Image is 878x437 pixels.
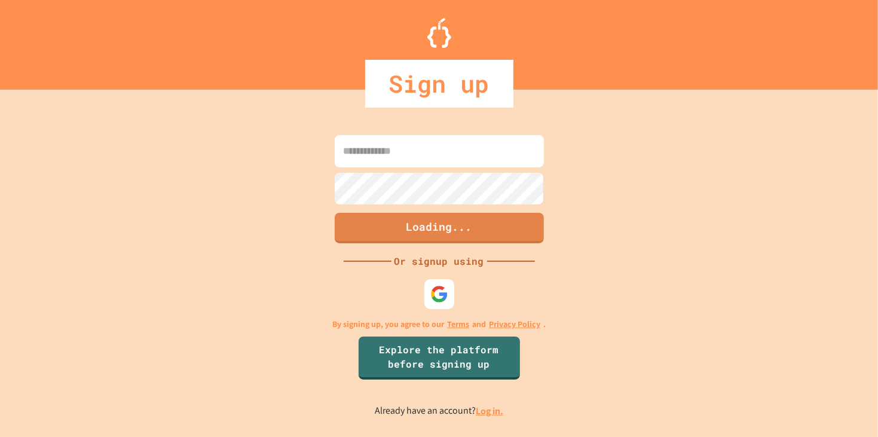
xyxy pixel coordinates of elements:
a: Terms [447,318,469,331]
p: Already have an account? [375,404,503,418]
div: Or signup using [391,254,487,268]
button: Loading... [335,213,544,243]
img: Logo.svg [427,18,451,48]
a: Explore the platform before signing up [359,337,520,380]
div: Sign up [365,60,513,108]
a: Privacy Policy [489,318,540,331]
img: google-icon.svg [430,285,448,303]
p: By signing up, you agree to our and . [332,318,546,331]
a: Log in. [476,405,503,417]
